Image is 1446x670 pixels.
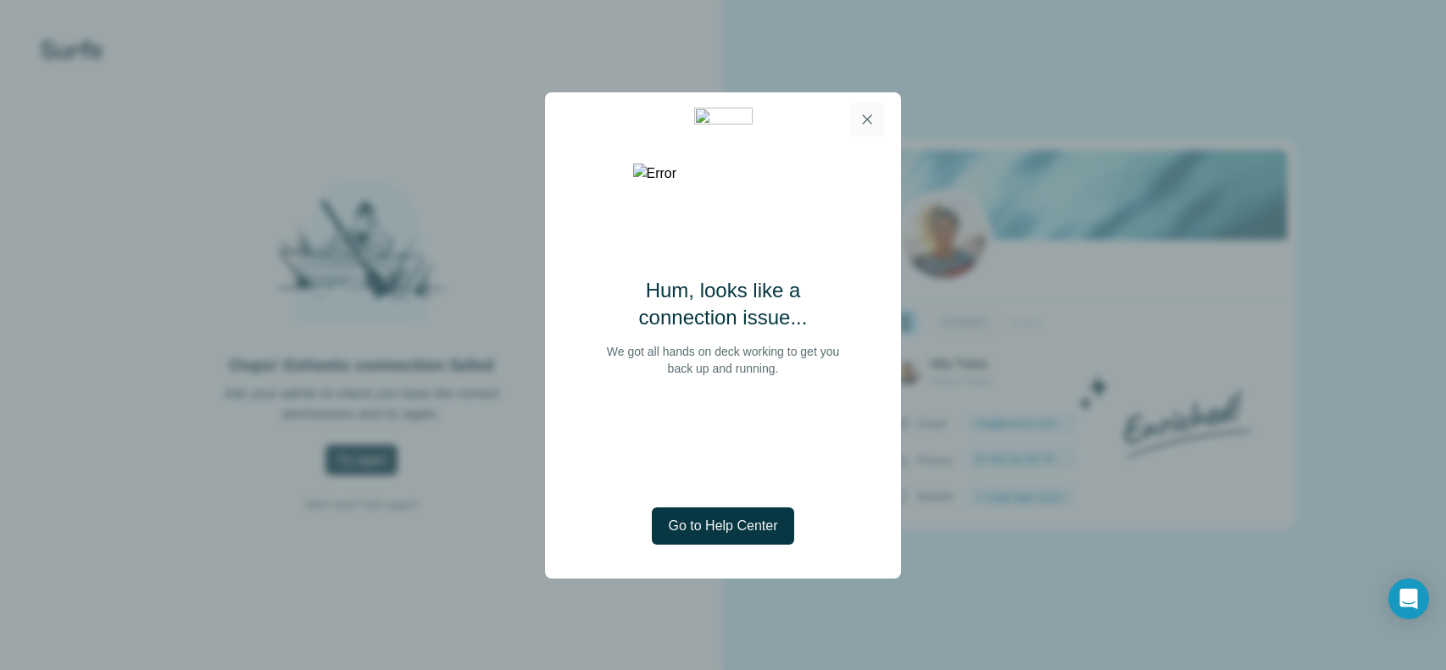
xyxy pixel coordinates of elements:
p: We got all hands on deck working to get you back up and running. [599,343,847,377]
img: d3f4a99d-6d8a-401d-a950-91f6f910c05a [694,108,753,130]
div: Open Intercom Messenger [1388,579,1429,619]
h2: Hum, looks like a connection issue... [599,277,847,331]
button: Go to Help Center [652,507,795,545]
span: Go to Help Center [669,516,778,536]
img: Error [633,163,814,184]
